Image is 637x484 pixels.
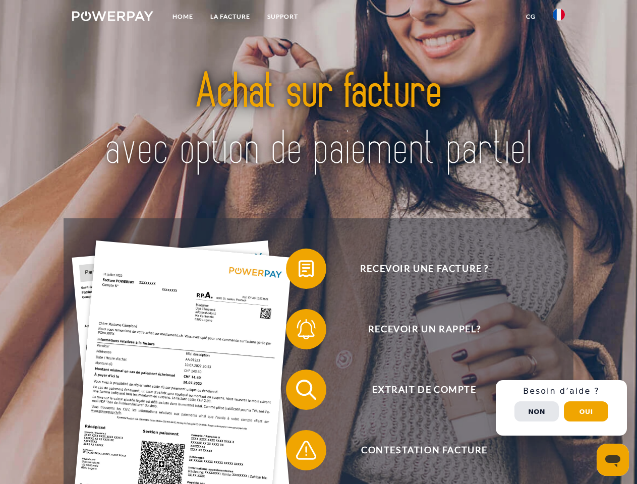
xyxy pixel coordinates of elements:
button: Oui [564,401,608,421]
div: Schnellhilfe [496,380,627,436]
img: logo-powerpay-white.svg [72,11,153,21]
img: qb_warning.svg [294,438,319,463]
button: Recevoir une facture ? [286,249,548,289]
button: Extrait de compte [286,370,548,410]
img: qb_search.svg [294,377,319,402]
span: Recevoir un rappel? [301,309,548,349]
a: CG [517,8,544,26]
button: Recevoir un rappel? [286,309,548,349]
img: title-powerpay_fr.svg [96,48,541,193]
a: LA FACTURE [202,8,259,26]
a: Home [164,8,202,26]
span: Contestation Facture [301,430,548,470]
a: Support [259,8,307,26]
img: fr [553,9,565,21]
img: qb_bell.svg [294,317,319,342]
h3: Besoin d’aide ? [502,386,621,396]
img: qb_bill.svg [294,256,319,281]
button: Contestation Facture [286,430,548,470]
iframe: Bouton de lancement de la fenêtre de messagerie [597,444,629,476]
span: Extrait de compte [301,370,548,410]
button: Non [514,401,559,421]
span: Recevoir une facture ? [301,249,548,289]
